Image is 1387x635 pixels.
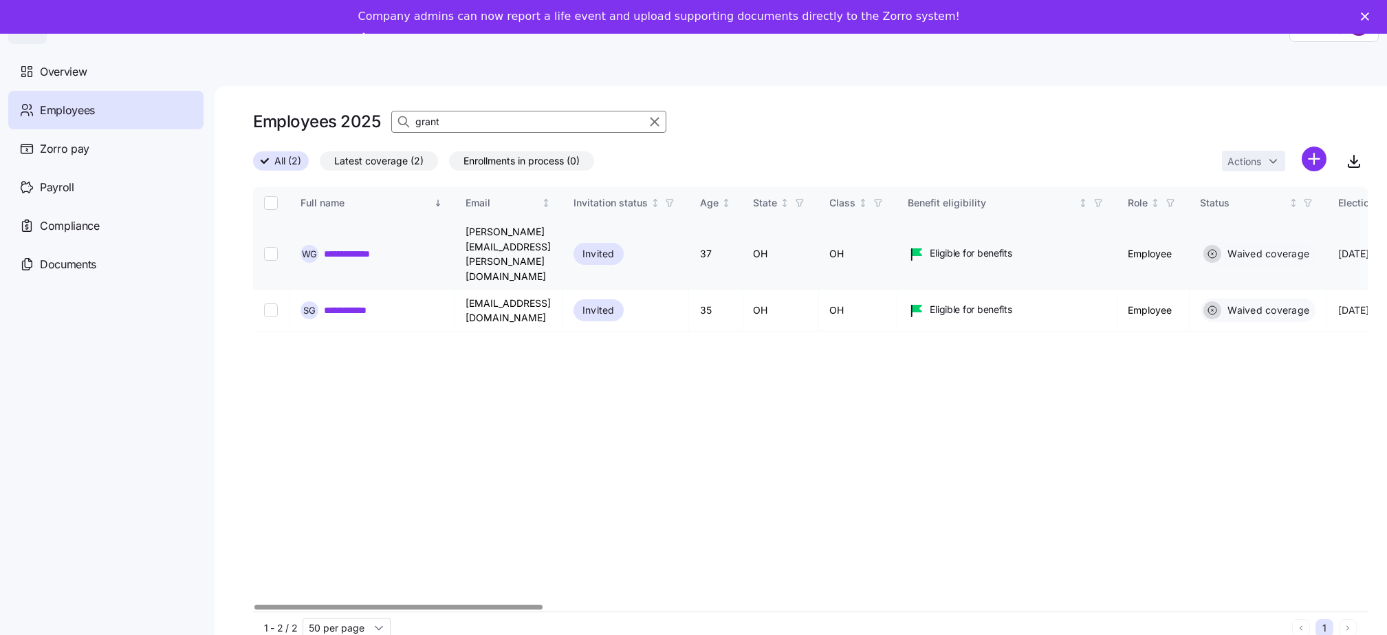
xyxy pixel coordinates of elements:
[689,187,743,219] th: AgeNot sorted
[1222,151,1285,171] button: Actions
[1117,187,1190,219] th: RoleNot sorted
[40,179,74,196] span: Payroll
[455,187,563,219] th: EmailNot sorted
[264,303,278,317] input: Select record 2
[290,187,455,219] th: Full nameSorted descending
[1201,195,1287,211] div: Status
[1289,198,1298,208] div: Not sorted
[40,256,96,273] span: Documents
[8,206,204,245] a: Compliance
[463,152,580,170] span: Enrollments in process (0)
[274,152,301,170] span: All (2)
[743,290,819,332] td: OH
[819,219,897,290] td: OH
[8,91,204,129] a: Employees
[1128,195,1148,211] div: Role
[930,303,1012,316] span: Eligible for benefits
[830,195,856,211] div: Class
[391,111,666,133] input: Search Employees
[334,152,424,170] span: Latest coverage (2)
[301,195,431,211] div: Full name
[40,63,87,80] span: Overview
[1078,198,1088,208] div: Not sorted
[819,290,897,332] td: OH
[858,198,868,208] div: Not sorted
[358,10,960,23] div: Company admins can now report a life event and upload supporting documents directly to the Zorro ...
[574,195,648,211] div: Invitation status
[8,168,204,206] a: Payroll
[1117,290,1190,332] td: Employee
[1338,303,1368,317] span: [DATE]
[455,219,563,290] td: [PERSON_NAME][EMAIL_ADDRESS][PERSON_NAME][DOMAIN_NAME]
[582,246,615,262] span: Invited
[1150,198,1160,208] div: Not sorted
[1190,187,1328,219] th: StatusNot sorted
[303,306,316,315] span: S G
[582,302,615,319] span: Invited
[930,246,1012,260] span: Eligible for benefits
[651,198,660,208] div: Not sorted
[1302,147,1326,171] svg: add icon
[40,217,100,235] span: Compliance
[754,195,778,211] div: State
[433,198,443,208] div: Sorted descending
[700,195,719,211] div: Age
[689,290,743,332] td: 35
[743,187,819,219] th: StateNot sorted
[264,247,278,261] input: Select record 1
[1338,247,1368,261] span: [DATE]
[1361,12,1375,21] div: Close
[8,52,204,91] a: Overview
[253,111,380,132] h1: Employees 2025
[541,198,551,208] div: Not sorted
[264,196,278,210] input: Select all records
[689,219,743,290] td: 37
[908,195,1076,211] div: Benefit eligibility
[8,129,204,168] a: Zorro pay
[780,198,789,208] div: Not sorted
[264,621,297,635] span: 1 - 2 / 2
[40,140,89,158] span: Zorro pay
[1224,303,1310,317] span: Waived coverage
[40,102,95,119] span: Employees
[897,187,1117,219] th: Benefit eligibilityNot sorted
[358,32,444,47] a: Take a tour
[8,245,204,283] a: Documents
[466,195,539,211] div: Email
[563,187,689,219] th: Invitation statusNot sorted
[819,187,897,219] th: ClassNot sorted
[302,250,318,259] span: W G
[721,198,731,208] div: Not sorted
[455,290,563,332] td: [EMAIL_ADDRESS][DOMAIN_NAME]
[743,219,819,290] td: OH
[1227,157,1261,166] span: Actions
[1224,247,1310,261] span: Waived coverage
[1117,219,1190,290] td: Employee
